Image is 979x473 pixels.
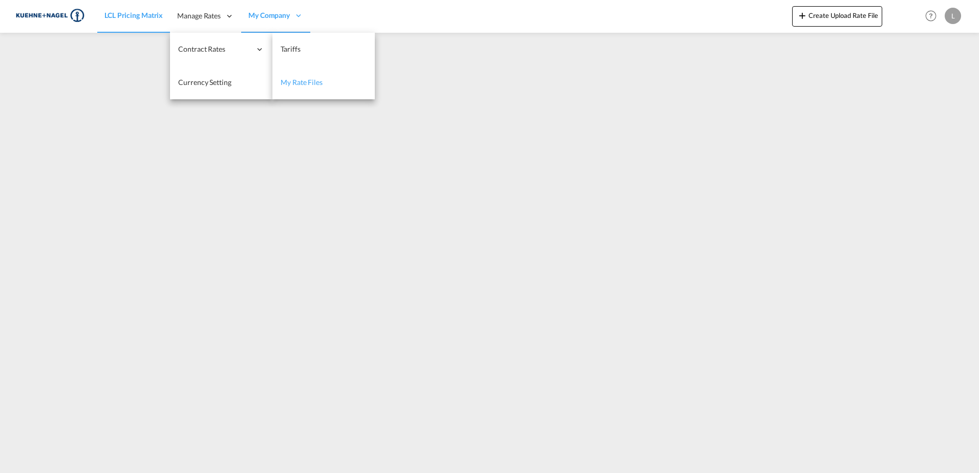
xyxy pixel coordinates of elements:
[792,6,882,27] button: icon-plus 400-fgCreate Upload Rate File
[104,11,163,19] span: LCL Pricing Matrix
[922,7,945,26] div: Help
[945,8,961,24] div: L
[170,33,272,66] div: Contract Rates
[272,66,375,99] a: My Rate Files
[796,9,808,21] md-icon: icon-plus 400-fg
[281,45,300,53] span: Tariffs
[170,66,272,99] a: Currency Setting
[177,11,221,21] span: Manage Rates
[178,78,231,87] span: Currency Setting
[178,44,251,54] span: Contract Rates
[15,5,84,28] img: 36441310f41511efafde313da40ec4a4.png
[922,7,940,25] span: Help
[272,33,375,66] a: Tariffs
[281,78,323,87] span: My Rate Files
[248,10,290,20] span: My Company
